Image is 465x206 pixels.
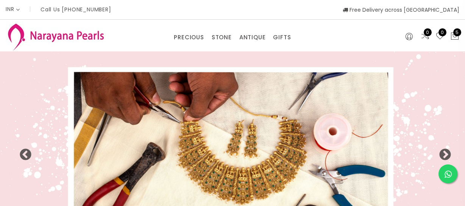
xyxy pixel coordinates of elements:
a: ANTIQUE [239,32,266,43]
button: Previous [19,149,27,156]
a: 0 [421,32,430,42]
a: GIFTS [273,32,291,43]
span: 5 [453,28,461,36]
button: Next [438,149,446,156]
span: 0 [438,28,446,36]
span: Free Delivery across [GEOGRAPHIC_DATA] [343,6,459,14]
p: Call Us [PHONE_NUMBER] [41,7,111,12]
a: 0 [435,32,445,42]
span: 0 [424,28,432,36]
a: STONE [212,32,232,43]
a: PRECIOUS [174,32,204,43]
button: 5 [450,32,459,42]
